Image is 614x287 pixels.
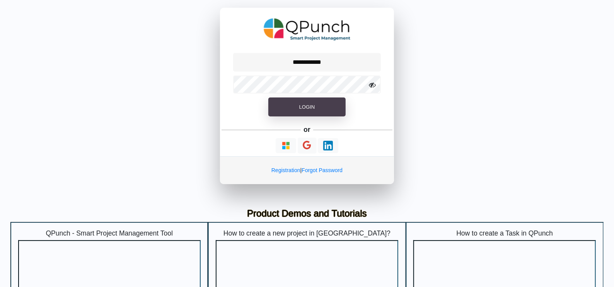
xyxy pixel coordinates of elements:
div: | [220,156,394,184]
button: Continue With Google [298,138,317,154]
a: Registration [271,167,300,173]
img: Loading... [281,141,291,150]
button: Continue With LinkedIn [318,138,338,153]
h5: How to create a new project in [GEOGRAPHIC_DATA]? [216,229,398,237]
h3: Product Demos and Tutorials [16,208,598,219]
button: Login [268,97,346,117]
button: Continue With Microsoft Azure [276,138,296,153]
a: Forgot Password [302,167,343,173]
h5: QPunch - Smart Project Management Tool [18,229,201,237]
h5: or [302,124,312,135]
h5: How to create a Task in QPunch [413,229,596,237]
img: Loading... [323,141,333,150]
img: QPunch [264,15,351,43]
span: Login [299,104,315,110]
